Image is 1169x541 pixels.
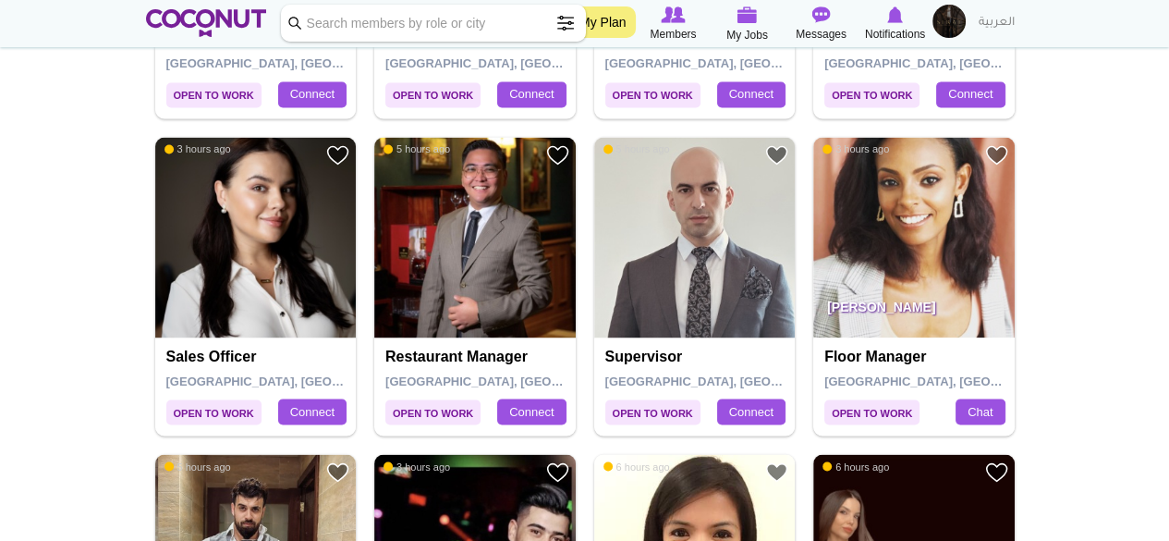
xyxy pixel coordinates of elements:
[326,461,349,484] a: Add to Favourites
[887,6,903,23] img: Notifications
[865,25,925,43] span: Notifications
[824,400,919,424] span: Open to Work
[822,142,889,155] span: 3 hours ago
[969,5,1024,42] a: العربية
[936,81,1005,107] a: Connect
[785,5,858,43] a: Messages Messages
[278,399,347,424] a: Connect
[546,461,569,484] a: Add to Favourites
[605,400,700,424] span: Open to Work
[570,6,636,38] a: My Plan
[737,6,758,23] img: My Jobs
[985,461,1008,484] a: Add to Favourites
[824,82,919,107] span: Open to Work
[796,25,846,43] span: Messages
[956,399,1005,424] a: Chat
[824,56,1088,70] span: [GEOGRAPHIC_DATA], [GEOGRAPHIC_DATA]
[385,349,569,365] h4: Restaurant Manager
[637,5,711,43] a: Browse Members Members
[497,399,566,424] a: Connect
[164,460,231,473] span: 5 hours ago
[497,81,566,107] a: Connect
[384,460,450,473] span: 3 hours ago
[166,375,430,388] span: [GEOGRAPHIC_DATA], [GEOGRAPHIC_DATA]
[164,142,231,155] span: 3 hours ago
[278,81,347,107] a: Connect
[985,143,1008,166] a: Add to Favourites
[384,142,450,155] span: 5 hours ago
[717,81,785,107] a: Connect
[603,460,670,473] span: 6 hours ago
[858,5,932,43] a: Notifications Notifications
[605,349,789,365] h4: Supervisor
[717,399,785,424] a: Connect
[605,375,869,388] span: [GEOGRAPHIC_DATA], [GEOGRAPHIC_DATA]
[650,25,696,43] span: Members
[166,56,430,70] span: [GEOGRAPHIC_DATA], [GEOGRAPHIC_DATA]
[281,5,586,42] input: Search members by role or city
[824,349,1008,365] h4: Floor Manager
[605,82,700,107] span: Open to Work
[546,143,569,166] a: Add to Favourites
[166,82,262,107] span: Open to Work
[711,5,785,44] a: My Jobs My Jobs
[726,26,768,44] span: My Jobs
[326,143,349,166] a: Add to Favourites
[385,400,481,424] span: Open to Work
[822,460,889,473] span: 6 hours ago
[146,9,267,37] img: Home
[166,349,350,365] h4: Sales officer
[166,400,262,424] span: Open to Work
[661,6,685,23] img: Browse Members
[812,6,831,23] img: Messages
[385,375,649,388] span: [GEOGRAPHIC_DATA], [GEOGRAPHIC_DATA]
[603,142,670,155] span: 5 hours ago
[765,461,788,484] a: Add to Favourites
[385,56,649,70] span: [GEOGRAPHIC_DATA], [GEOGRAPHIC_DATA]
[605,56,869,70] span: [GEOGRAPHIC_DATA], [GEOGRAPHIC_DATA]
[824,375,1088,388] span: [GEOGRAPHIC_DATA], [GEOGRAPHIC_DATA]
[765,143,788,166] a: Add to Favourites
[385,82,481,107] span: Open to Work
[813,286,1015,338] p: [PERSON_NAME]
